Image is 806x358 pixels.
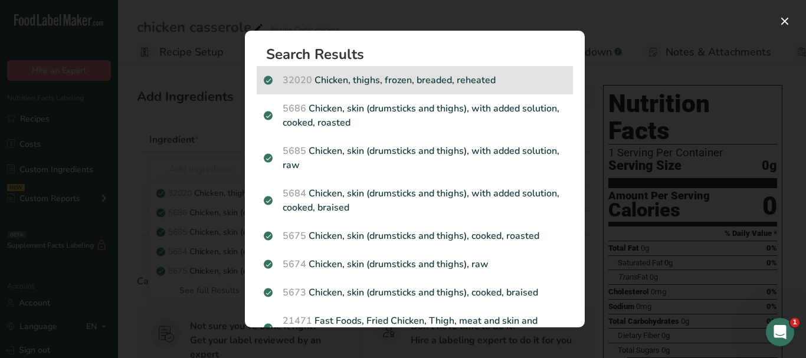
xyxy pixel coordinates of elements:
p: Chicken, skin (drumsticks and thighs), raw [264,257,566,271]
span: 5686 [283,102,306,115]
p: Fast Foods, Fried Chicken, Thigh, meat and skin and breading [264,314,566,342]
p: Chicken, thighs, frozen, breaded, reheated [264,73,566,87]
span: 5675 [283,229,306,242]
span: 5684 [283,187,306,200]
span: 1 [790,318,800,327]
span: 5685 [283,144,306,157]
iframe: Intercom live chat [766,318,794,346]
span: 21471 [283,314,312,327]
span: 32020 [283,74,312,87]
p: Chicken, skin (drumsticks and thighs), with added solution, cooked, braised [264,186,566,215]
h1: Search Results [266,47,573,61]
p: Chicken, skin (drumsticks and thighs), cooked, roasted [264,229,566,243]
p: Chicken, skin (drumsticks and thighs), with added solution, raw [264,144,566,172]
span: 5674 [283,258,306,271]
p: Chicken, skin (drumsticks and thighs), cooked, braised [264,285,566,300]
p: Chicken, skin (drumsticks and thighs), with added solution, cooked, roasted [264,101,566,130]
span: 5673 [283,286,306,299]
